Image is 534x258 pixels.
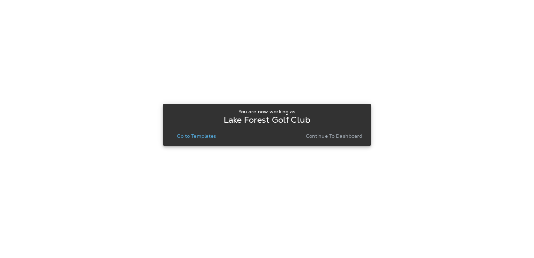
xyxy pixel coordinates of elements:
p: You are now working as [238,109,295,114]
p: Lake Forest Golf Club [224,117,310,123]
button: Continue to Dashboard [303,131,366,141]
p: Continue to Dashboard [306,133,363,139]
p: Go to Templates [177,133,216,139]
button: Go to Templates [174,131,219,141]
